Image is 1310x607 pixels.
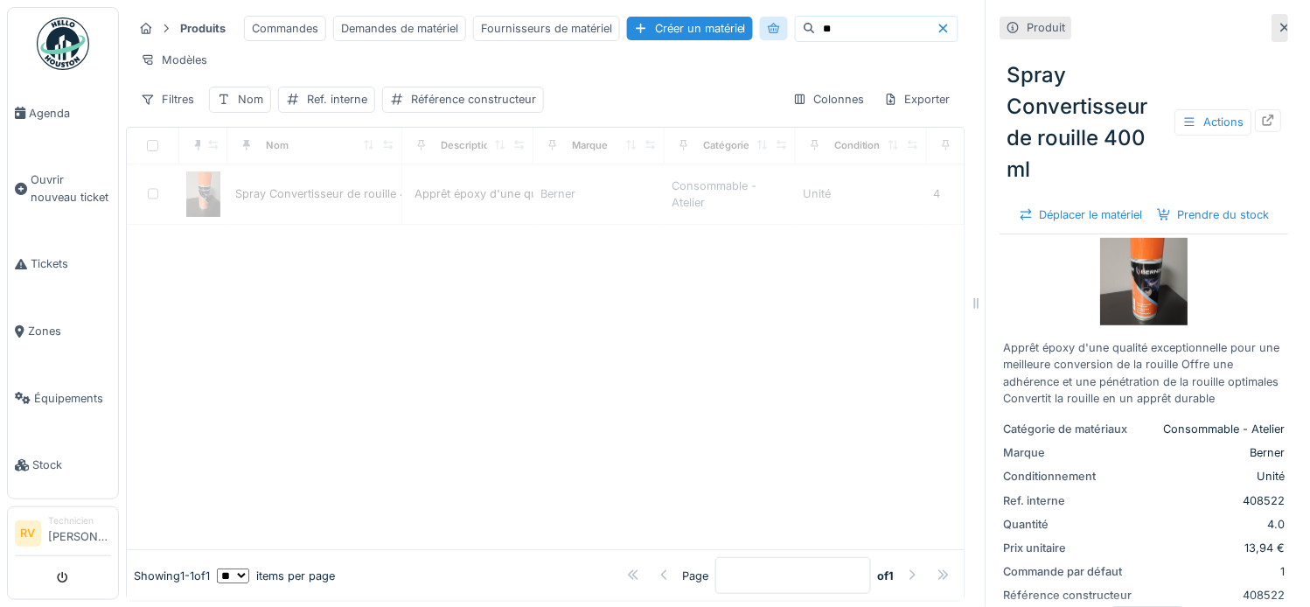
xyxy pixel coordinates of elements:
div: Produit [1028,19,1066,36]
div: Technicien [48,514,111,527]
div: Exporter [876,87,958,112]
div: Prendre du stock [1151,203,1278,227]
strong: Produits [173,20,233,37]
div: Description [441,138,496,153]
div: Demandes de matériel [333,16,466,41]
div: Fournisseurs de matériel [473,16,620,41]
a: Ouvrir nouveau ticket [8,147,118,231]
span: Équipements [34,390,111,407]
div: Nom [238,91,263,108]
img: Badge_color-CXgf-gQk.svg [37,17,89,70]
div: 13,94 € [1142,540,1286,556]
div: Commande par défaut [1004,563,1135,580]
li: RV [15,520,41,547]
span: Zones [28,323,111,339]
div: Conditionnement [834,138,917,153]
a: Zones [8,297,118,365]
div: Référence constructeur [1004,587,1135,604]
strong: of 1 [878,568,895,584]
span: Agenda [29,105,111,122]
div: 408522 [1142,492,1286,509]
li: [PERSON_NAME] [48,514,111,552]
div: Spray Convertisseur de rouille 400 ml [1000,52,1289,192]
div: Consommable - Atelier [1142,421,1286,437]
div: Commandes [244,16,326,41]
div: Colonnes [785,87,873,112]
div: Apprêt époxy d'une qualité exceptionnelle pour ... [415,185,681,202]
div: Quantité [1004,516,1135,533]
div: Prix unitaire [1004,540,1135,556]
div: 1 [1142,563,1286,580]
div: Spray Convertisseur de rouille 400 ml [235,185,436,202]
a: Tickets [8,231,118,298]
div: Créer un matériel [627,17,753,40]
div: Filtres [133,87,202,112]
div: Showing 1 - 1 of 1 [134,568,210,584]
div: Marque [1004,444,1135,461]
div: Conditionnement [1004,468,1135,485]
a: Agenda [8,80,118,147]
a: Équipements [8,365,118,432]
div: 408522 [1142,587,1286,604]
div: Catégorie [703,138,749,153]
div: 4.0 [1142,516,1286,533]
div: Page [682,568,708,584]
img: Spray Convertisseur de rouille 400 ml [1101,238,1188,325]
div: Ref. interne [1004,492,1135,509]
span: Ouvrir nouveau ticket [31,171,111,205]
div: Unité [803,185,920,202]
span: Tickets [31,255,111,272]
div: Ref. interne [307,91,367,108]
a: Stock [8,432,118,499]
a: RV Technicien[PERSON_NAME] [15,514,111,556]
div: items per page [217,568,335,584]
div: Catégorie de matériaux [1004,421,1135,437]
div: 4 [934,185,1051,202]
div: Berner [1142,444,1286,461]
div: Consommable - Atelier [672,178,789,211]
div: Référence constructeur [411,91,536,108]
div: Berner [540,185,658,202]
div: Apprêt époxy d'une qualité exceptionnelle pour une meilleure conversion de la rouille Offre une a... [1004,339,1286,407]
div: Actions [1175,109,1252,135]
img: Spray Convertisseur de rouille 400 ml [186,171,220,217]
div: Modèles [133,47,215,73]
span: Stock [32,457,111,473]
div: Marque [572,138,608,153]
div: Unité [1142,468,1286,485]
div: Nom [266,138,289,153]
div: Déplacer le matériel [1013,203,1151,227]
